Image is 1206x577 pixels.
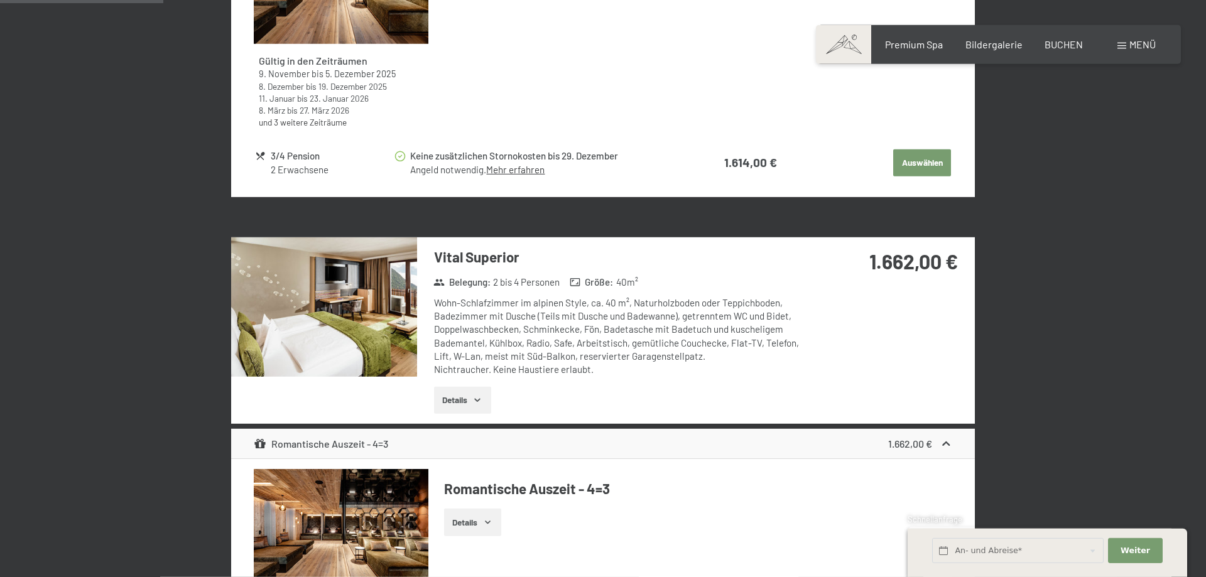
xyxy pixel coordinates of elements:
strong: Größe : [570,276,614,289]
time: 08.03.2026 [259,105,285,116]
span: Weiter [1121,545,1150,556]
h3: Vital Superior [434,247,808,267]
time: 08.12.2025 [259,81,304,92]
span: Schnellanfrage [908,514,962,524]
strong: 1.614,00 € [724,155,777,170]
strong: Gültig in den Zeiträumen [259,55,367,67]
span: Menü [1129,38,1156,50]
time: 11.01.2026 [259,93,295,104]
strong: 1.662,00 € [869,249,958,273]
time: 23.01.2026 [310,93,369,104]
div: Angeld notwendig. [410,163,671,176]
div: Wohn-Schlafzimmer im alpinen Style, ca. 40 m², Naturholzboden oder Teppichboden, Badezimmer mit D... [434,296,808,377]
div: bis [259,80,423,92]
a: Premium Spa [885,38,943,50]
time: 09.11.2025 [259,68,310,79]
time: 05.12.2025 [325,68,396,79]
div: Romantische Auszeit - 4=31.662,00 € [231,429,975,459]
div: bis [259,68,423,80]
div: Keine zusätzlichen Stornokosten bis 29. Dezember [410,149,671,163]
button: Auswählen [893,149,951,177]
div: bis [259,104,423,116]
div: 3/4 Pension [271,149,393,163]
h4: Romantische Auszeit - 4=3 [444,479,953,499]
img: mss_renderimg.php [231,237,417,377]
time: 27.03.2026 [300,105,349,116]
a: und 3 weitere Zeiträume [259,117,347,127]
strong: 1.662,00 € [888,438,932,450]
button: Weiter [1108,538,1162,564]
a: Bildergalerie [965,38,1023,50]
span: 2 bis 4 Personen [493,276,560,289]
div: 2 Erwachsene [271,163,393,176]
button: Details [434,387,491,414]
button: Details [444,509,501,536]
a: BUCHEN [1045,38,1083,50]
span: 40 m² [616,276,638,289]
a: Mehr erfahren [486,164,545,175]
time: 19.12.2025 [318,81,387,92]
strong: Belegung : [433,276,491,289]
div: Romantische Auszeit - 4=3 [254,436,389,451]
div: bis [259,92,423,104]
